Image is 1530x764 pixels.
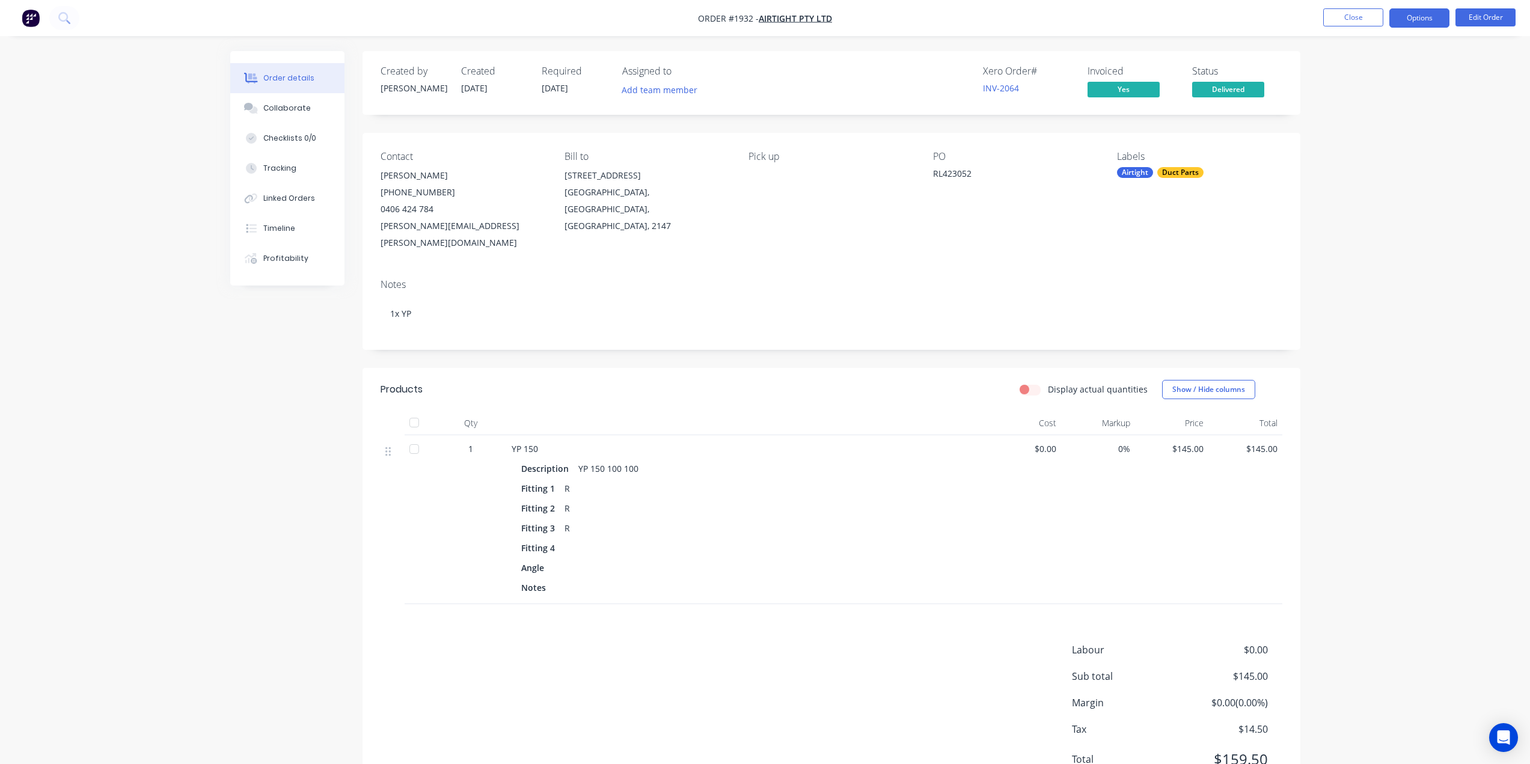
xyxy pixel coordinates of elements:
[512,443,538,454] span: YP 150
[230,93,344,123] button: Collaborate
[381,382,423,397] div: Products
[983,66,1073,77] div: Xero Order #
[1213,442,1278,455] span: $145.00
[542,66,608,77] div: Required
[1192,82,1264,100] button: Delivered
[1455,8,1516,26] button: Edit Order
[381,295,1282,332] div: 1x YP
[565,151,729,162] div: Bill to
[993,442,1057,455] span: $0.00
[560,480,575,497] div: R
[1208,411,1282,435] div: Total
[622,66,742,77] div: Assigned to
[1072,643,1179,657] span: Labour
[381,201,545,218] div: 0406 424 784
[461,66,527,77] div: Created
[381,184,545,201] div: [PHONE_NUMBER]
[381,218,545,251] div: [PERSON_NAME][EMAIL_ADDRESS][PERSON_NAME][DOMAIN_NAME]
[1135,411,1209,435] div: Price
[1048,383,1148,396] label: Display actual quantities
[1178,695,1267,710] span: $0.00 ( 0.00 %)
[381,82,447,94] div: [PERSON_NAME]
[983,82,1019,94] a: INV-2064
[698,13,759,24] span: Order #1932 -
[263,163,296,174] div: Tracking
[521,519,560,537] div: Fitting 3
[263,193,315,204] div: Linked Orders
[381,167,545,251] div: [PERSON_NAME][PHONE_NUMBER]0406 424 784[PERSON_NAME][EMAIL_ADDRESS][PERSON_NAME][DOMAIN_NAME]
[435,411,507,435] div: Qty
[22,9,40,27] img: Factory
[565,167,729,234] div: [STREET_ADDRESS][GEOGRAPHIC_DATA], [GEOGRAPHIC_DATA], [GEOGRAPHIC_DATA], 2147
[1192,82,1264,97] span: Delivered
[230,183,344,213] button: Linked Orders
[1066,442,1130,455] span: 0%
[521,579,551,596] div: Notes
[521,480,560,497] div: Fitting 1
[574,460,643,477] div: YP 150 100 100
[521,500,560,517] div: Fitting 2
[615,82,703,98] button: Add team member
[1088,82,1160,97] span: Yes
[1178,669,1267,683] span: $145.00
[263,223,295,234] div: Timeline
[1162,380,1255,399] button: Show / Hide columns
[263,103,311,114] div: Collaborate
[381,279,1282,290] div: Notes
[230,63,344,93] button: Order details
[1072,669,1179,683] span: Sub total
[1088,66,1178,77] div: Invoiced
[759,13,832,24] a: Airtight Pty Ltd
[565,167,729,184] div: [STREET_ADDRESS]
[230,123,344,153] button: Checklists 0/0
[1192,66,1282,77] div: Status
[1178,722,1267,736] span: $14.50
[1072,695,1179,710] span: Margin
[521,539,560,557] div: Fitting 4
[521,559,549,576] div: Angle
[263,133,316,144] div: Checklists 0/0
[565,184,729,234] div: [GEOGRAPHIC_DATA], [GEOGRAPHIC_DATA], [GEOGRAPHIC_DATA], 2147
[1072,722,1179,736] span: Tax
[230,213,344,243] button: Timeline
[381,151,545,162] div: Contact
[263,253,308,264] div: Profitability
[461,82,488,94] span: [DATE]
[381,167,545,184] div: [PERSON_NAME]
[1489,723,1518,752] div: Open Intercom Messenger
[1117,151,1282,162] div: Labels
[560,500,575,517] div: R
[933,151,1098,162] div: PO
[1117,167,1153,178] div: Airtight
[1140,442,1204,455] span: $145.00
[560,519,575,537] div: R
[468,442,473,455] span: 1
[521,460,574,477] div: Description
[933,167,1083,184] div: RL423052
[230,243,344,274] button: Profitability
[1061,411,1135,435] div: Markup
[1178,643,1267,657] span: $0.00
[1389,8,1449,28] button: Options
[230,153,344,183] button: Tracking
[1323,8,1383,26] button: Close
[988,411,1062,435] div: Cost
[542,82,568,94] span: [DATE]
[748,151,913,162] div: Pick up
[1157,167,1204,178] div: Duct Parts
[381,66,447,77] div: Created by
[622,82,704,98] button: Add team member
[263,73,314,84] div: Order details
